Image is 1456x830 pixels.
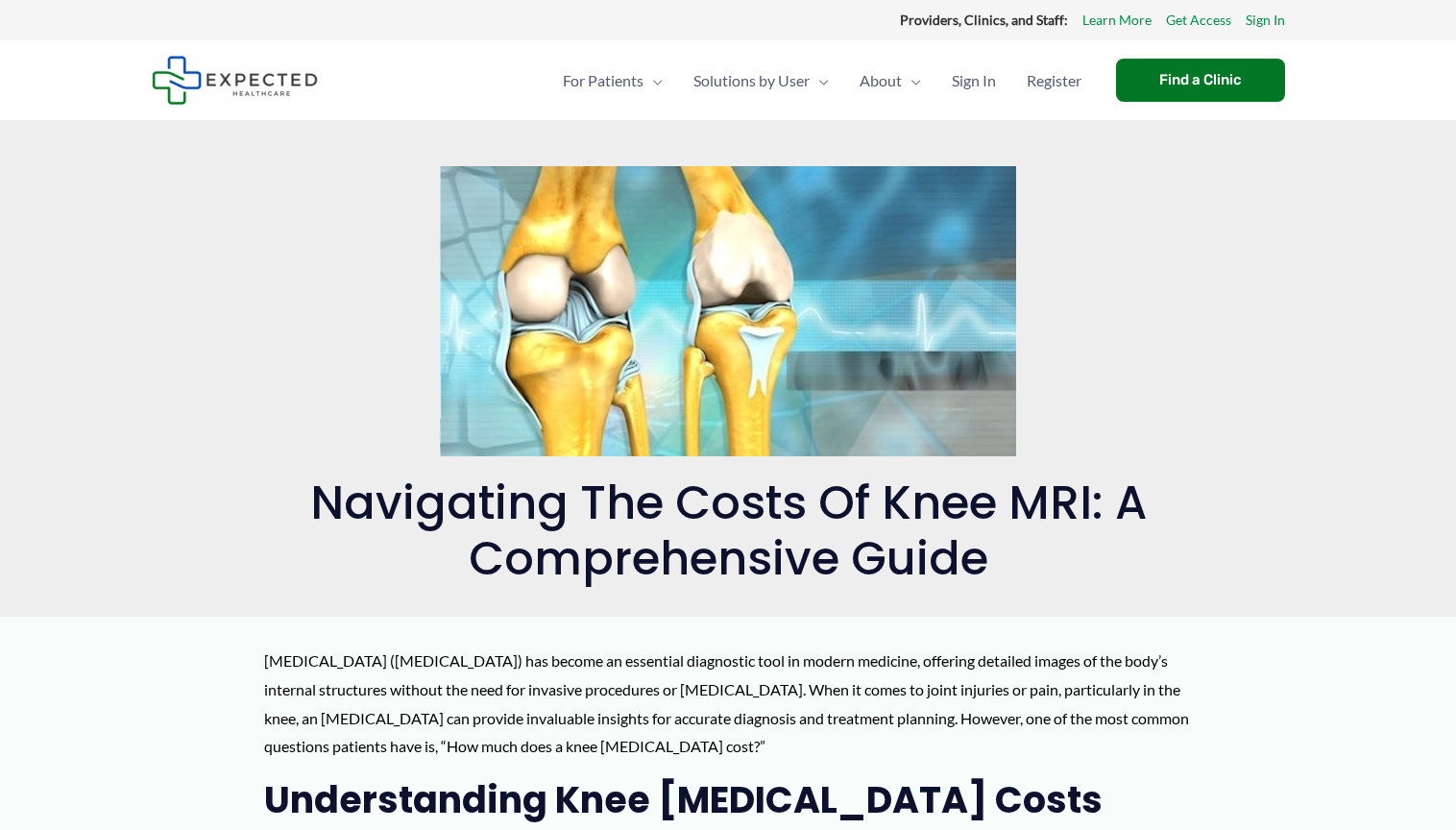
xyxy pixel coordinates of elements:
span: Register [1027,47,1081,114]
img: Expected Healthcare Logo - side, dark font, small [152,56,318,105]
a: AboutMenu Toggle [844,47,936,114]
a: Solutions by UserMenu Toggle [678,47,844,114]
a: Get Access [1166,8,1231,33]
span: Menu Toggle [902,47,921,114]
img: Visual representation of the anatomic or bone structure of two knees [440,166,1016,456]
h2: Understanding Knee [MEDICAL_DATA] Costs [264,776,1193,823]
span: Menu Toggle [810,47,829,114]
a: Sign In [936,47,1011,114]
span: Sign In [952,47,996,114]
a: For PatientsMenu Toggle [547,47,678,114]
a: Register [1011,47,1097,114]
a: Learn More [1082,8,1152,33]
span: Solutions by User [693,47,810,114]
strong: Providers, Clinics, and Staff: [900,12,1068,28]
span: For Patients [563,47,643,114]
h1: Navigating the Costs of Knee MRI: A Comprehensive Guide [152,476,1304,586]
a: Find a Clinic [1116,59,1285,102]
span: About [860,47,902,114]
span: Menu Toggle [643,47,663,114]
nav: Primary Site Navigation [547,47,1097,114]
a: Sign In [1246,8,1285,33]
p: [MEDICAL_DATA] ([MEDICAL_DATA]) has become an essential diagnostic tool in modern medicine, offer... [264,647,1193,761]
